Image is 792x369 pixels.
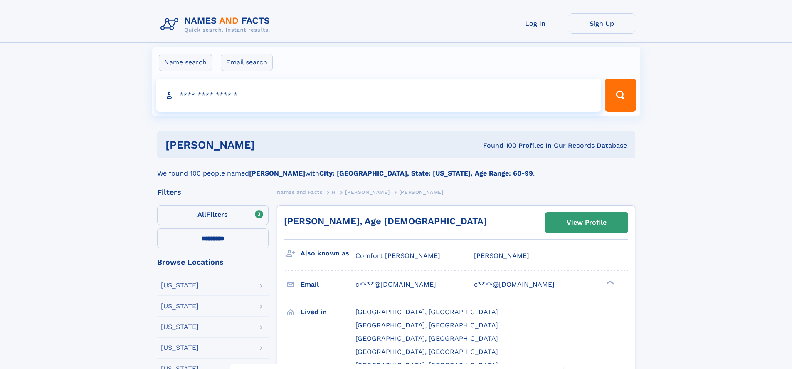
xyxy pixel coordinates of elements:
img: Logo Names and Facts [157,13,277,36]
a: Log In [502,13,569,34]
a: [PERSON_NAME] [345,187,390,197]
a: Sign Up [569,13,635,34]
span: [PERSON_NAME] [345,189,390,195]
div: [US_STATE] [161,282,199,289]
h3: Email [301,277,355,292]
div: [US_STATE] [161,344,199,351]
span: [GEOGRAPHIC_DATA], [GEOGRAPHIC_DATA] [355,334,498,342]
div: View Profile [567,213,607,232]
a: Names and Facts [277,187,323,197]
div: ❯ [604,280,614,285]
h3: Lived in [301,305,355,319]
div: Found 100 Profiles In Our Records Database [369,141,627,150]
span: [PERSON_NAME] [474,252,529,260]
label: Name search [159,54,212,71]
span: [GEOGRAPHIC_DATA], [GEOGRAPHIC_DATA] [355,321,498,329]
span: All [197,211,206,218]
span: [GEOGRAPHIC_DATA], [GEOGRAPHIC_DATA] [355,348,498,356]
h1: [PERSON_NAME] [165,140,369,150]
button: Search Button [605,79,636,112]
label: Email search [221,54,273,71]
div: We found 100 people named with . [157,158,635,178]
div: Filters [157,188,269,196]
div: Browse Locations [157,258,269,266]
div: [US_STATE] [161,303,199,310]
span: [PERSON_NAME] [399,189,444,195]
span: [GEOGRAPHIC_DATA], [GEOGRAPHIC_DATA] [355,361,498,369]
span: Comfort [PERSON_NAME] [355,252,440,260]
a: H [332,187,336,197]
a: [PERSON_NAME], Age [DEMOGRAPHIC_DATA] [284,216,487,226]
b: City: [GEOGRAPHIC_DATA], State: [US_STATE], Age Range: 60-99 [319,169,533,177]
h3: Also known as [301,246,355,260]
input: search input [156,79,602,112]
span: H [332,189,336,195]
span: [GEOGRAPHIC_DATA], [GEOGRAPHIC_DATA] [355,308,498,316]
label: Filters [157,205,269,225]
div: [US_STATE] [161,324,199,330]
b: [PERSON_NAME] [249,169,305,177]
a: View Profile [545,213,628,233]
